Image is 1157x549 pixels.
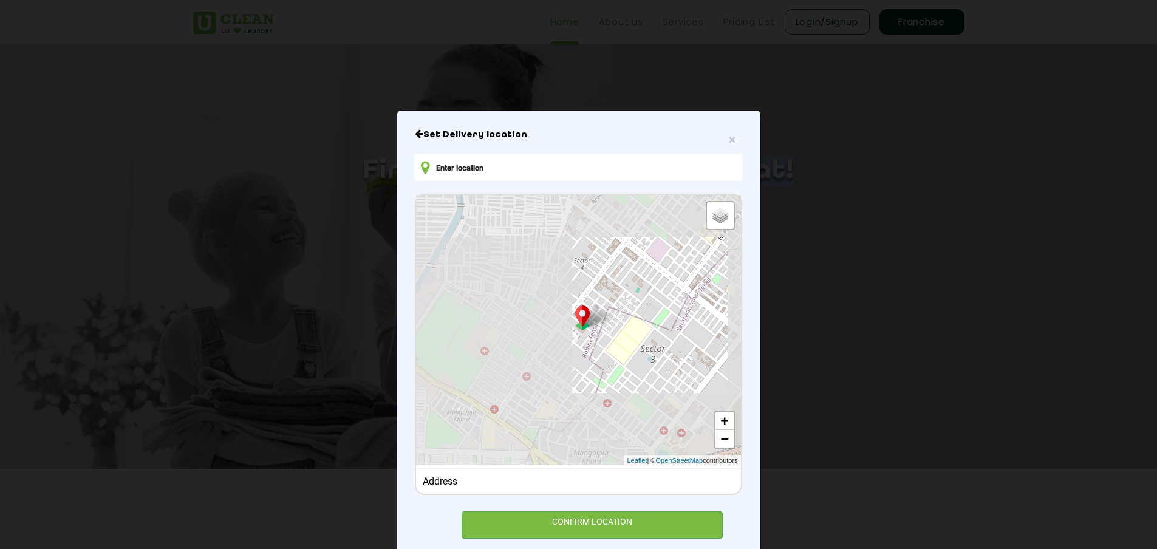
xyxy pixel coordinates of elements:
a: OpenStreetMap [655,455,703,466]
div: CONFIRM LOCATION [462,511,723,539]
a: Zoom out [715,430,734,448]
h6: Close [415,129,742,141]
button: Close [728,133,735,146]
a: Zoom in [715,412,734,430]
a: Layers [707,202,734,229]
div: | © contributors [624,455,740,466]
span: × [728,132,735,146]
div: Address [423,476,734,487]
input: Enter location [415,154,742,181]
a: Leaflet [627,455,647,466]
